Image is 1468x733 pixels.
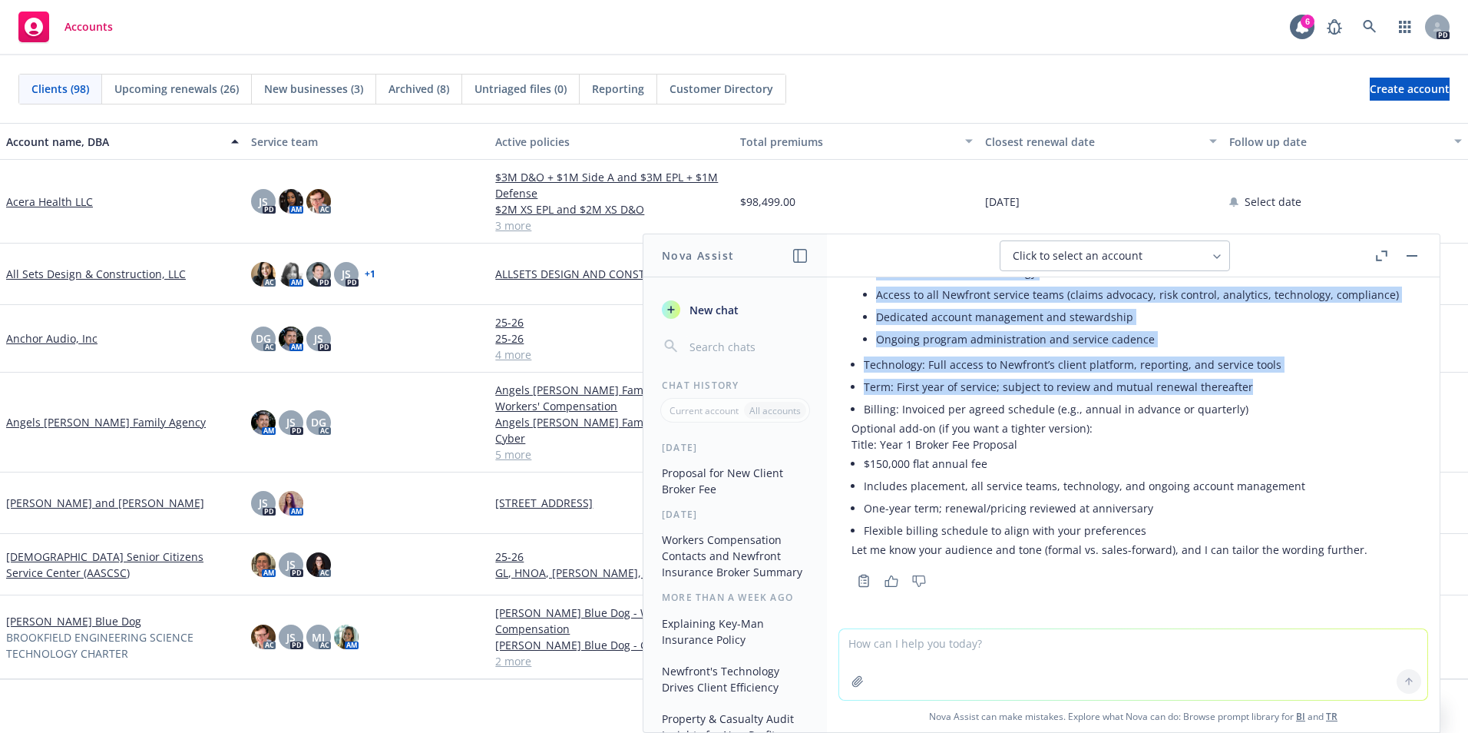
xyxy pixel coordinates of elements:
a: 25-26 [495,549,728,565]
span: JS [286,556,296,572]
span: Create account [1370,75,1450,104]
button: Closest renewal date [979,123,1224,160]
span: [DATE] [985,194,1020,210]
a: Angels [PERSON_NAME] Family Agency [6,414,206,430]
span: Clients (98) [31,81,89,97]
li: One-year term; renewal/pricing reviewed at anniversary [864,497,1399,519]
a: + 1 [365,270,375,279]
a: Angels [PERSON_NAME] Family Agency - Workers' Compensation [495,382,728,414]
button: Proposal for New Client Broker Fee [656,460,815,502]
li: Dedicated account management and stewardship [876,306,1399,328]
a: All Sets Design & Construction, LLC [6,266,186,282]
a: Report a Bug [1319,12,1350,42]
button: Newfront's Technology Drives Client Efficiency [656,658,815,700]
a: Switch app [1390,12,1420,42]
li: Billing: Invoiced per agreed schedule (e.g., annual in advance or quarterly) [864,398,1399,420]
span: Archived (8) [388,81,449,97]
span: Select date [1245,194,1301,210]
a: BI [1296,710,1305,723]
a: [STREET_ADDRESS] [495,495,728,511]
img: photo [251,552,276,577]
a: Accounts [12,5,119,48]
img: photo [306,552,331,577]
span: Nova Assist can make mistakes. Explore what Nova can do: Browse prompt library for and [833,701,1433,732]
li: Access to all Newfront service teams (claims advocacy, risk control, analytics, technology, compl... [876,284,1399,306]
a: Acera Health LLC [6,194,93,210]
img: photo [306,189,331,214]
button: Workers Compensation Contacts and Newfront Insurance Broker Summary [656,527,815,585]
a: 2 more [495,653,728,669]
a: $2M XS EPL and $2M XS D&O [495,201,728,217]
button: Thumbs down [907,570,931,592]
a: [PERSON_NAME] Blue Dog - Workers' Compensation [495,605,728,637]
a: TR [1326,710,1337,723]
li: Includes placement, all service teams, technology, and ongoing account management [864,475,1399,497]
a: Search [1354,12,1385,42]
button: Total premiums [734,123,979,160]
a: Angels [PERSON_NAME] Family Agency - Cyber [495,414,728,446]
div: Closest renewal date [985,134,1201,150]
span: JS [314,330,323,347]
a: [PERSON_NAME] and [PERSON_NAME] [6,495,204,511]
div: More than a week ago [643,591,827,604]
span: New businesses (3) [264,81,363,97]
div: Service team [251,134,484,150]
span: JS [342,266,351,282]
button: Service team [245,123,490,160]
span: DG [311,414,326,430]
button: Follow up date [1223,123,1468,160]
img: photo [306,262,331,287]
span: Click to select an account [1013,248,1142,264]
div: Account name, DBA [6,134,222,150]
span: Untriaged files (0) [474,81,567,97]
button: New chat [656,296,815,323]
a: GL, HNOA, [PERSON_NAME], E&O 25-26 [495,565,728,581]
li: Technology: Full access to Newfront’s client platform, reporting, and service tools [864,353,1399,376]
img: photo [251,262,276,287]
span: Reporting [592,81,644,97]
p: Let me know your audience and tone (formal vs. sales-forward), and I can tailor the wording further. [851,542,1399,558]
div: Chat History [643,379,827,392]
h1: Nova Assist [662,247,734,264]
img: photo [251,625,276,649]
a: 4 more [495,347,728,363]
span: New chat [686,302,739,318]
a: Anchor Audio, Inc [6,330,98,347]
span: JS [286,629,296,645]
button: Explaining Key-Man Insurance Policy [656,611,815,652]
a: Create account [1370,78,1450,101]
span: DG [256,330,271,347]
button: Click to select an account [1000,240,1230,271]
li: Ongoing program administration and service cadence [876,328,1399,350]
p: Optional add-on (if you want a tighter version): [851,420,1399,436]
li: Flexible billing schedule to align with your preferences [864,519,1399,542]
a: 3 more [495,217,728,234]
li: Scope of service: [864,242,1399,353]
img: photo [279,327,303,351]
p: All accounts [749,404,801,417]
span: JS [286,414,296,430]
svg: Copy to clipboard [857,574,871,588]
button: Active policies [489,123,734,160]
input: Search chats [686,336,808,357]
div: Active policies [495,134,728,150]
span: JS [259,194,268,210]
a: ALLSETS DESIGN AND CONSTRUCTION [495,266,728,282]
span: $98,499.00 [740,194,795,210]
a: 5 more [495,446,728,463]
div: Follow up date [1229,134,1445,150]
a: 25-26 [495,330,728,347]
span: BROOKFIELD ENGINEERING SCIENCE TECHNOLOGY CHARTER [6,629,239,662]
a: 25-26 [495,314,728,330]
p: Title: Year 1 Broker Fee Proposal [851,436,1399,453]
div: 6 [1301,15,1314,28]
span: Upcoming renewals (26) [114,81,239,97]
span: JS [259,495,268,511]
img: photo [279,189,303,214]
img: photo [279,491,303,516]
li: $150,000 flat annual fee [864,453,1399,475]
div: [DATE] [643,441,827,454]
div: [DATE] [643,508,827,521]
img: photo [279,262,303,287]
